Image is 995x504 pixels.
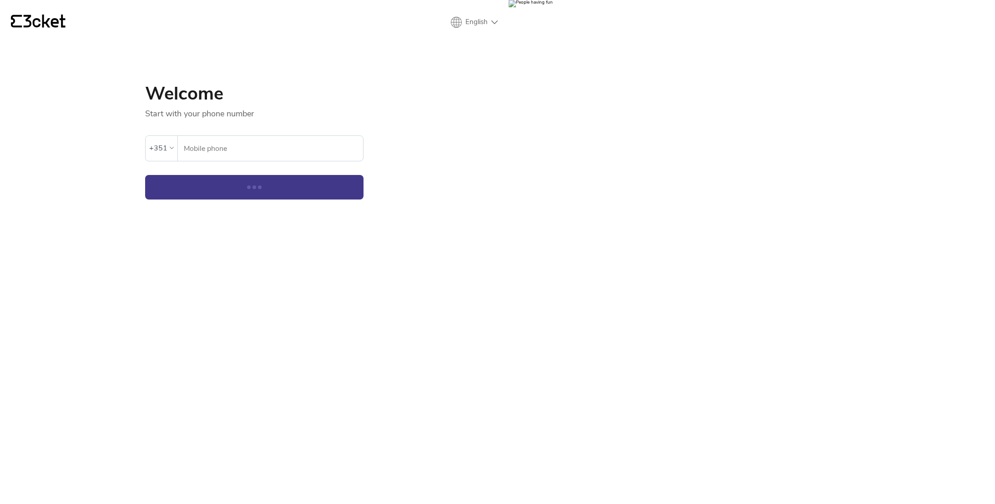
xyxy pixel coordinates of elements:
[183,136,363,161] input: Mobile phone
[145,175,364,200] button: Continue
[149,141,167,155] div: +351
[145,85,364,103] h1: Welcome
[178,136,363,161] label: Mobile phone
[11,15,66,30] a: {' '}
[145,103,364,119] p: Start with your phone number
[11,15,22,28] g: {' '}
